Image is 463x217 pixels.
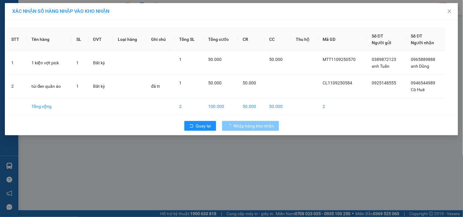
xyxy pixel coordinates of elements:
[146,28,174,51] th: Ghi chú
[6,75,27,98] td: 2
[208,57,222,62] span: 50.000
[265,28,291,51] th: CC
[196,123,211,129] span: Quay lại
[372,57,396,62] span: 0389872123
[179,57,182,62] span: 1
[411,87,425,92] span: Cô Huê
[27,75,71,98] td: túi đen quần áo
[411,64,429,69] span: anh Dũng
[6,28,27,51] th: STT
[71,28,88,51] th: SL
[189,124,194,129] span: rollback
[179,80,182,85] span: 1
[174,98,203,115] td: 2
[243,80,256,85] span: 50.000
[238,28,265,51] th: CR
[323,80,353,85] span: CL1109250584
[238,98,265,115] td: 50.000
[113,28,146,51] th: Loại hàng
[447,9,452,14] span: close
[174,28,203,51] th: Tổng SL
[27,28,71,51] th: Tên hàng
[372,64,389,69] span: anh Tuấn
[88,28,113,51] th: ĐVT
[411,80,436,85] span: 0946544989
[184,121,216,131] button: rollbackQuay lại
[203,98,238,115] td: 100.000
[12,8,109,14] span: XÁC NHẬN SỐ HÀNG NHẬP VÀO KHO NHẬN
[269,57,283,62] span: 50.000
[76,60,79,65] span: 1
[265,98,291,115] td: 50.000
[323,57,356,62] span: MTT1109250570
[203,28,238,51] th: Tổng cước
[227,124,234,128] span: loading
[151,84,160,89] span: đã tt
[411,40,434,45] span: Người nhận
[411,34,423,38] span: Số ĐT
[318,28,367,51] th: Mã GD
[6,51,27,75] td: 1
[411,57,436,62] span: 0965889888
[318,98,367,115] td: 2
[372,80,396,85] span: 0925148555
[76,84,79,89] span: 1
[441,3,458,20] button: Close
[291,28,318,51] th: Thu hộ
[372,40,391,45] span: Người gửi
[222,121,279,131] button: Nhập hàng kho nhận
[88,51,113,75] td: Bất kỳ
[27,51,71,75] td: 1 kiện vợt pick
[234,123,274,129] span: Nhập hàng kho nhận
[208,80,222,85] span: 50.000
[372,34,383,38] span: Số ĐT
[88,75,113,98] td: Bất kỳ
[27,98,71,115] td: Tổng cộng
